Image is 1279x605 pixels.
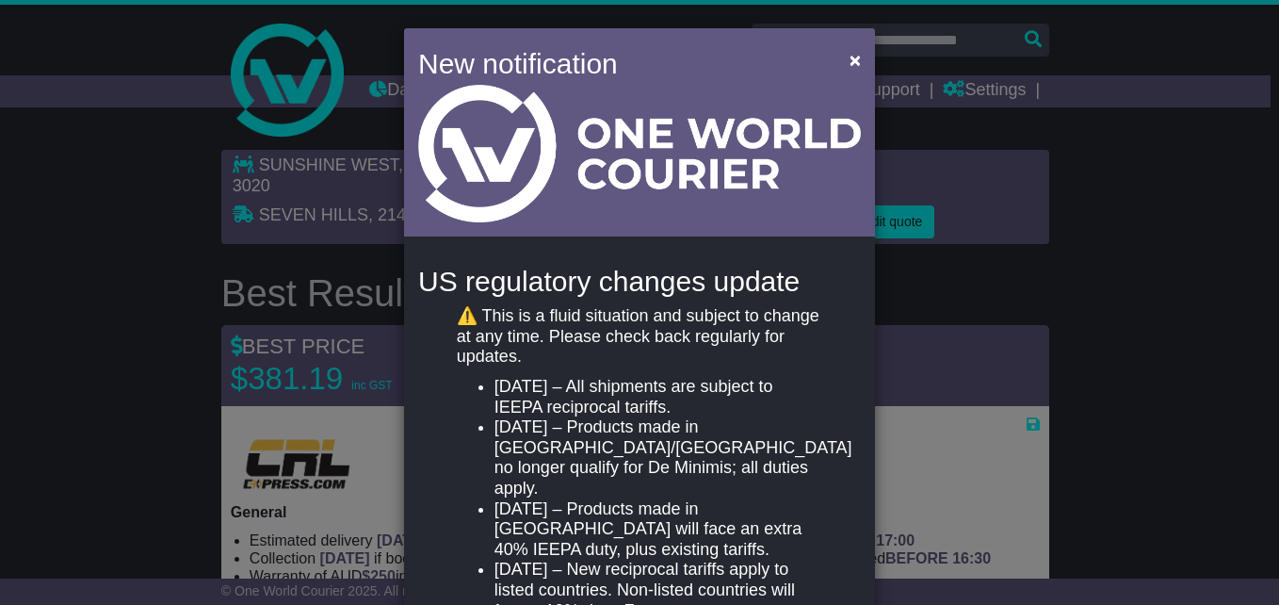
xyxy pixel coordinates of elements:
[494,417,822,499] li: [DATE] – Products made in [GEOGRAPHIC_DATA]/[GEOGRAPHIC_DATA] no longer qualify for De Minimis; a...
[418,42,822,85] h4: New notification
[494,377,822,417] li: [DATE] – All shipments are subject to IEEPA reciprocal tariffs.
[494,499,822,561] li: [DATE] – Products made in [GEOGRAPHIC_DATA] will face an extra 40% IEEPA duty, plus existing tari...
[418,85,861,222] img: Light
[418,266,861,297] h4: US regulatory changes update
[850,49,861,71] span: ×
[840,41,870,79] button: Close
[457,306,822,368] p: ⚠️ This is a fluid situation and subject to change at any time. Please check back regularly for u...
